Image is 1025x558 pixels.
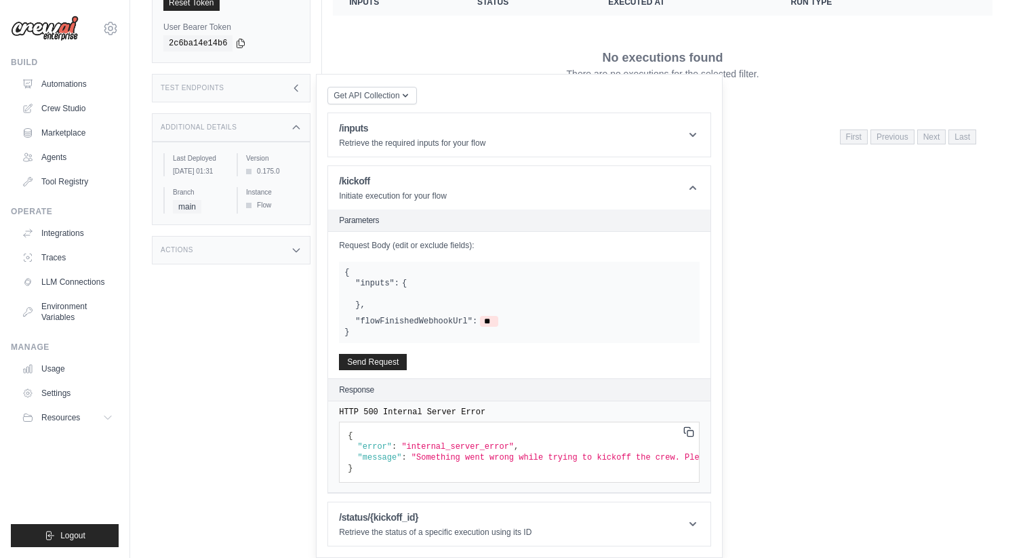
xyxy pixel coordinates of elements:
h1: /status/{kickoff_id} [339,511,531,524]
div: Operate [11,206,119,217]
h2: Parameters [339,215,700,226]
code: 2c6ba14e14b6 [163,35,233,52]
span: { [402,278,407,289]
a: Usage [16,358,119,380]
a: Marketplace [16,122,119,144]
button: Resources [16,407,119,429]
a: Agents [16,146,119,168]
a: Tool Registry [16,171,119,193]
span: First [840,129,868,144]
span: , [360,300,365,311]
span: "Something went wrong while trying to kickoff the crew. Please try again." [411,453,773,462]
h3: Actions [161,246,193,254]
span: } [348,464,353,473]
p: No executions found [603,48,723,67]
span: { [344,268,349,277]
span: "message" [358,453,402,462]
span: Previous [870,129,915,144]
label: User Bearer Token [163,22,299,33]
span: main [173,200,201,214]
h1: /inputs [339,121,485,135]
span: "error" [358,442,392,452]
p: There are no executions for the selected filter. [567,67,759,81]
div: 0.175.0 [246,166,299,176]
label: Request Body (edit or exclude fields): [339,240,700,251]
label: Instance [246,187,299,197]
span: } [344,327,349,337]
a: Automations [16,73,119,95]
span: : [401,453,406,462]
label: "flowFinishedWebhookUrl": [355,316,477,327]
a: LLM Connections [16,271,119,293]
span: { [348,431,353,441]
time: August 29, 2025 at 01:31 IST [173,167,213,175]
a: Traces [16,247,119,268]
nav: Pagination [840,129,976,144]
pre: HTTP 500 Internal Server Error [339,407,700,418]
button: Send Request [339,354,407,370]
button: Get API Collection [327,87,416,104]
h3: Test Endpoints [161,84,224,92]
div: Manage [11,342,119,353]
span: } [355,300,360,311]
p: Retrieve the required inputs for your flow [339,138,485,148]
p: Retrieve the status of a specific execution using its ID [339,527,531,538]
span: "internal_server_error" [401,442,514,452]
label: Last Deployed [173,153,226,163]
label: Branch [173,187,226,197]
label: "inputs": [355,278,399,289]
a: Integrations [16,222,119,244]
span: Last [948,129,976,144]
a: Environment Variables [16,296,119,328]
button: Logout [11,524,119,547]
a: Crew Studio [16,98,119,119]
div: Build [11,57,119,68]
span: Resources [41,412,80,423]
span: Logout [60,530,85,541]
img: Logo [11,16,79,41]
h1: /kickoff [339,174,447,188]
span: , [514,442,519,452]
h2: Response [339,384,374,395]
span: Next [917,129,946,144]
span: Get API Collection [334,90,399,101]
div: Flow [246,200,299,210]
label: Version [246,153,299,163]
h3: Additional Details [161,123,237,132]
p: Initiate execution for your flow [339,191,447,201]
span: : [392,442,397,452]
a: Settings [16,382,119,404]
